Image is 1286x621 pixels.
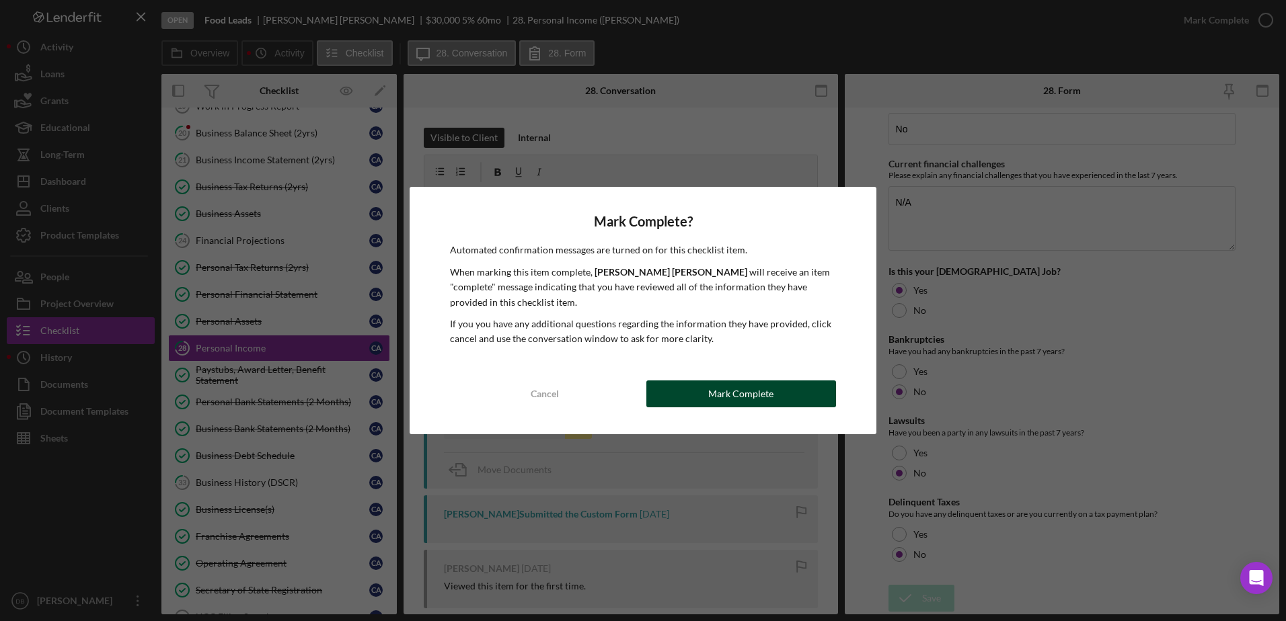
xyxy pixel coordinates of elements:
[450,265,836,310] p: When marking this item complete, will receive an item "complete" message indicating that you have...
[450,214,836,229] h4: Mark Complete?
[450,317,836,347] p: If you you have any additional questions regarding the information they have provided, click canc...
[450,380,640,407] button: Cancel
[595,266,747,278] b: [PERSON_NAME] [PERSON_NAME]
[708,380,773,407] div: Mark Complete
[531,380,559,407] div: Cancel
[1240,562,1273,594] div: Open Intercom Messenger
[450,243,836,257] p: Automated confirmation messages are turned on for this checklist item.
[646,380,836,407] button: Mark Complete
